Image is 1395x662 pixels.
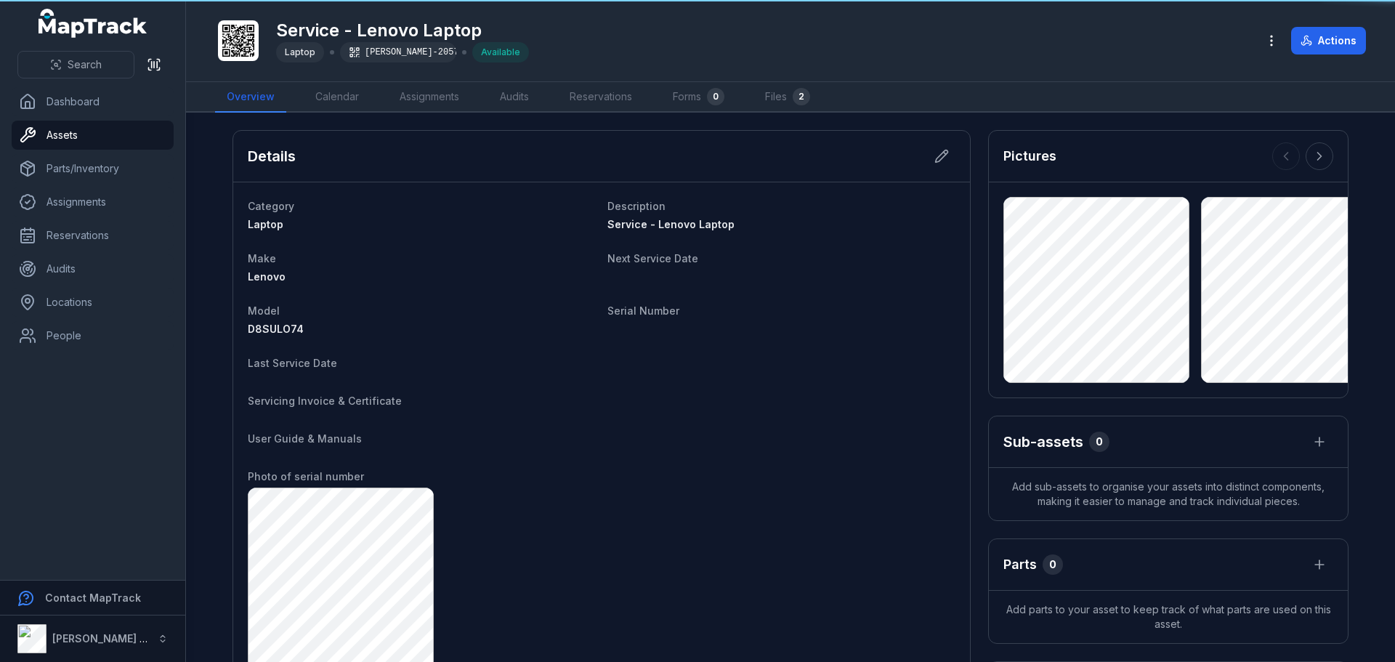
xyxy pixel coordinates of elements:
[12,221,174,250] a: Reservations
[793,88,810,105] div: 2
[248,357,337,369] span: Last Service Date
[45,592,141,604] strong: Contact MapTrack
[472,42,529,62] div: Available
[12,321,174,350] a: People
[248,395,402,407] span: Servicing Invoice & Certificate
[607,304,679,317] span: Serial Number
[248,200,294,212] span: Category
[1003,146,1056,166] h3: Pictures
[68,57,102,72] span: Search
[388,82,471,113] a: Assignments
[607,200,666,212] span: Description
[12,288,174,317] a: Locations
[607,252,698,265] span: Next Service Date
[304,82,371,113] a: Calendar
[1043,554,1063,575] div: 0
[276,19,529,42] h1: Service - Lenovo Laptop
[52,632,153,645] strong: [PERSON_NAME] Air
[753,82,822,113] a: Files2
[1089,432,1109,452] div: 0
[248,323,304,335] span: D8SULO74
[989,468,1348,520] span: Add sub-assets to organise your assets into distinct components, making it easier to manage and t...
[558,82,644,113] a: Reservations
[248,252,276,265] span: Make
[248,304,280,317] span: Model
[215,82,286,113] a: Overview
[340,42,456,62] div: [PERSON_NAME]-2057
[17,51,134,78] button: Search
[1291,27,1366,55] button: Actions
[607,218,735,230] span: Service - Lenovo Laptop
[248,146,296,166] h2: Details
[12,254,174,283] a: Audits
[707,88,724,105] div: 0
[12,121,174,150] a: Assets
[248,470,364,483] span: Photo of serial number
[285,47,315,57] span: Laptop
[12,87,174,116] a: Dashboard
[39,9,147,38] a: MapTrack
[661,82,736,113] a: Forms0
[248,432,362,445] span: User Guide & Manuals
[12,154,174,183] a: Parts/Inventory
[989,591,1348,643] span: Add parts to your asset to keep track of what parts are used on this asset.
[488,82,541,113] a: Audits
[248,270,286,283] span: Lenovo
[1003,432,1083,452] h2: Sub-assets
[1003,554,1037,575] h3: Parts
[248,218,283,230] span: Laptop
[12,187,174,217] a: Assignments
